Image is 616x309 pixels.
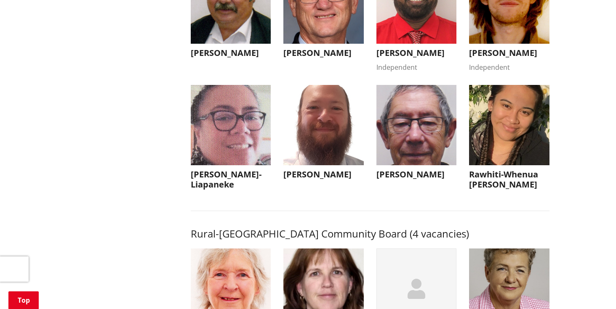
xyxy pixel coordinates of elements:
[376,169,457,180] h3: [PERSON_NAME]
[376,85,457,184] button: [PERSON_NAME]
[469,48,549,58] h3: [PERSON_NAME]
[283,48,364,58] h3: [PERSON_NAME]
[283,169,364,180] h3: [PERSON_NAME]
[283,85,364,184] button: [PERSON_NAME]
[191,169,271,190] h3: [PERSON_NAME]-Liapaneke
[191,85,271,194] button: [PERSON_NAME]-Liapaneke
[191,85,271,165] img: WO-B-TU__TEMA-LIAPANEKE_G__AtNkf
[376,48,457,58] h3: [PERSON_NAME]
[469,169,549,190] h3: Rawhiti-Whenua [PERSON_NAME]
[577,274,608,304] iframe: Messenger Launcher
[469,85,549,165] img: WO-B-TU__MATENA NGATAKI_R__MXv3T
[376,62,457,72] div: Independent
[191,228,549,240] h3: Rural-[GEOGRAPHIC_DATA] Community Board (4 vacancies)
[469,62,549,72] div: Independent
[376,85,457,165] img: WO-B-TU__COLEMAN_P__vVS9z
[191,48,271,58] h3: [PERSON_NAME]
[8,291,39,309] a: Top
[283,85,364,165] img: WO-B-TU__WATSON_L__PrrJq
[469,85,549,194] button: Rawhiti-Whenua [PERSON_NAME]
